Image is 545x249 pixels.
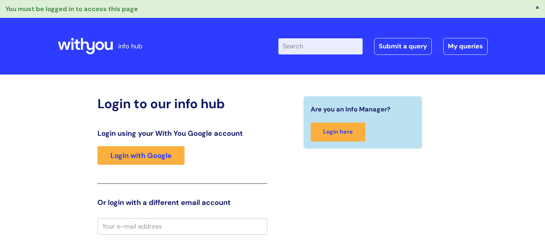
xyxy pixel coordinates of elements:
[535,4,540,10] button: ×
[97,198,267,207] h3: Or login with a different email account
[278,38,363,54] input: Search
[118,40,142,52] p: info hub
[374,38,432,54] a: Submit a query
[97,146,185,165] a: Login with Google
[311,104,391,115] span: Are you an Info Manager?
[97,129,267,138] h3: Login using your With You Google account
[443,38,488,54] a: My queries
[311,123,365,142] a: Login here
[97,218,267,235] input: Your e-mail address
[97,96,267,111] h2: Login to our info hub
